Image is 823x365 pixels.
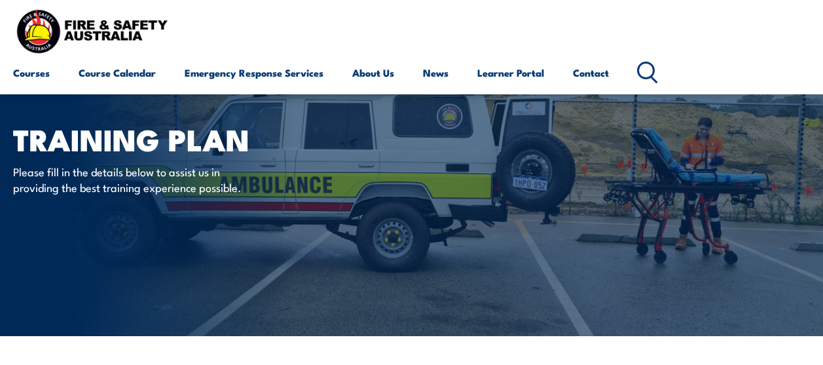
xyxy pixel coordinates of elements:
[573,57,609,88] a: Contact
[352,57,394,88] a: About Us
[13,57,50,88] a: Courses
[185,57,323,88] a: Emergency Response Services
[423,57,448,88] a: News
[13,164,252,195] p: Please fill in the details below to assist us in providing the best training experience possible.
[13,126,337,151] h1: Training plan
[79,57,156,88] a: Course Calendar
[477,57,544,88] a: Learner Portal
